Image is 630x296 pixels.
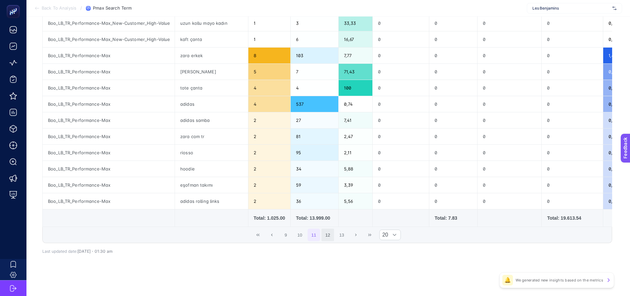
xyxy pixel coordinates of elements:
div: 2,47 [339,129,373,144]
div: 0 [542,96,603,112]
div: Boo_LB_TR_Performance-Max [43,177,175,193]
div: 0 [478,129,542,144]
button: 11 [308,229,320,241]
div: 0 [429,145,477,161]
div: zara erkek [175,48,248,63]
div: 0 [478,15,542,31]
div: 2 [248,193,290,209]
div: eşofman takımı [175,177,248,193]
div: 🔔 [502,275,513,285]
div: 0 [429,112,477,128]
div: 7,77 [339,48,373,63]
div: 2 [248,112,290,128]
div: 4 [248,96,290,112]
div: 0 [542,193,603,209]
div: Total: 19.613.54 [547,215,597,221]
button: Next Page [350,229,362,241]
div: 1 [248,15,290,31]
div: 34 [291,161,338,177]
div: Total: 7.83 [435,215,472,221]
div: 0 [542,15,603,31]
div: adidas samba [175,112,248,128]
img: svg%3e [612,5,616,12]
div: 2 [248,129,290,144]
div: 0 [373,15,429,31]
div: 0 [429,96,477,112]
span: Back To Analysis [42,6,76,11]
div: 5,88 [339,161,373,177]
div: 59 [291,177,338,193]
div: 0 [429,193,477,209]
div: Boo_LB_TR_Performance-Max [43,145,175,161]
span: / [80,5,82,11]
div: 27 [291,112,338,128]
div: Total: 13.999.00 [296,215,333,221]
span: Last updated date: [42,249,77,254]
div: 2 [248,161,290,177]
div: Boo_LB_TR_Performance-Max [43,80,175,96]
div: 71,43 [339,64,373,80]
div: Boo_LB_TR_Performance-Max_New-Customer_High-Value [43,31,175,47]
div: uzun kollu mayo kadın [175,15,248,31]
div: 0 [478,64,542,80]
div: 6 [291,31,338,47]
div: 0 [542,177,603,193]
div: 0,74 [339,96,373,112]
div: kaft çanta [175,31,248,47]
div: 0 [542,31,603,47]
button: 9 [279,229,292,241]
button: Previous Page [266,229,278,241]
div: Boo_LB_TR_Performance-Max [43,161,175,177]
div: 0 [542,48,603,63]
div: 0 [542,161,603,177]
button: 13 [335,229,348,241]
div: 0 [542,112,603,128]
div: 0 [429,80,477,96]
div: 0 [429,64,477,80]
div: 0 [373,80,429,96]
div: 81 [291,129,338,144]
div: 0 [373,48,429,63]
div: 0 [429,48,477,63]
div: adidas [175,96,248,112]
div: 0 [429,15,477,31]
div: 3 [291,15,338,31]
div: 0 [373,129,429,144]
div: hoodie [175,161,248,177]
div: 100 [339,80,373,96]
div: 95 [291,145,338,161]
div: 0 [478,80,542,96]
div: 0 [478,96,542,112]
div: 0 [542,129,603,144]
div: 0 [542,80,603,96]
div: 2 [248,177,290,193]
div: adidas rolling links [175,193,248,209]
div: 0 [542,145,603,161]
div: 36 [291,193,338,209]
button: 12 [321,229,334,241]
div: Boo_LB_TR_Performance-Max [43,193,175,209]
div: Boo_LB_TR_Performance-Max [43,64,175,80]
div: 0 [373,64,429,80]
div: riosso [175,145,248,161]
div: 0 [478,177,542,193]
div: 0 [373,145,429,161]
span: Les Benjamins [532,6,610,11]
div: Boo_LB_TR_Performance-Max [43,48,175,63]
div: 0 [478,145,542,161]
div: 7,41 [339,112,373,128]
span: Feedback [4,2,25,7]
button: 10 [294,229,306,241]
div: 0 [478,112,542,128]
div: Total: 1.025.00 [254,215,285,221]
div: 103 [291,48,338,63]
div: 0 [373,112,429,128]
div: zara com tr [175,129,248,144]
div: 0 [373,177,429,193]
div: Boo_LB_TR_Performance-Max_New-Customer_High-Value [43,15,175,31]
div: Boo_LB_TR_Performance-Max [43,112,175,128]
div: 16,67 [339,31,373,47]
div: 2,11 [339,145,373,161]
div: 8 [248,48,290,63]
div: 3,39 [339,177,373,193]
